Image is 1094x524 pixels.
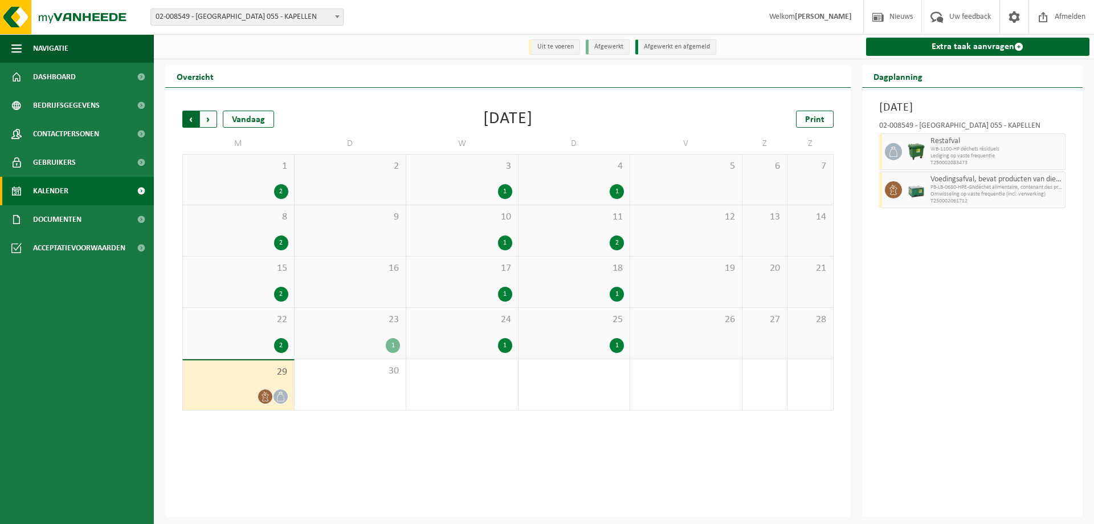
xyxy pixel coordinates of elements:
a: Extra taak aanvragen [866,38,1090,56]
span: 14 [793,211,827,224]
div: 1 [498,184,512,199]
span: 7 [793,160,827,173]
li: Afgewerkt [586,39,630,55]
h3: [DATE] [879,99,1066,116]
span: Navigatie [33,34,68,63]
span: 3 [412,160,512,173]
span: WB-1100-HP déchets résiduels [930,146,1063,153]
div: 1 [610,338,624,353]
td: D [295,133,407,154]
span: 5 [636,160,736,173]
div: 2 [274,338,288,353]
span: Restafval [930,137,1063,146]
div: 2 [274,235,288,250]
div: 1 [386,338,400,353]
span: 02-008549 - CARREFOUR KAPELLEN 055 - KAPELLEN [151,9,343,25]
span: 15 [189,262,288,275]
div: Vandaag [223,111,274,128]
div: 1 [498,338,512,353]
td: M [182,133,295,154]
span: 17 [412,262,512,275]
span: Volgende [200,111,217,128]
span: PB-LB-0680-HPE-GNdéchet alimentaire, contenant des produits [930,184,1063,191]
img: WB-1100-HPE-GN-01 [908,143,925,160]
span: Contactpersonen [33,120,99,148]
td: W [406,133,519,154]
div: 1 [498,235,512,250]
span: Voedingsafval, bevat producten van dierlijke oorsprong, gemengde verpakking (exclusief glas), cat... [930,175,1063,184]
div: [DATE] [483,111,533,128]
span: 24 [412,314,512,326]
div: 2 [274,184,288,199]
span: 30 [300,365,401,377]
span: 19 [636,262,736,275]
span: 23 [300,314,401,326]
span: Dashboard [33,63,76,91]
span: Omwisseling op vaste frequentie (incl. verwerking) [930,191,1063,198]
span: 21 [793,262,827,275]
div: 2 [274,287,288,302]
span: Documenten [33,205,81,234]
span: 18 [524,262,624,275]
img: PB-LB-0680-HPE-GN-01 [908,181,925,198]
span: Acceptatievoorwaarden [33,234,125,262]
span: 8 [189,211,288,224]
span: 02-008549 - CARREFOUR KAPELLEN 055 - KAPELLEN [150,9,344,26]
h2: Dagplanning [862,65,934,87]
span: 11 [524,211,624,224]
span: T250002061712 [930,198,1063,205]
span: Kalender [33,177,68,205]
span: 1 [189,160,288,173]
span: 2 [300,160,401,173]
span: 12 [636,211,736,224]
span: 6 [748,160,782,173]
span: 9 [300,211,401,224]
span: Lediging op vaste frequentie [930,153,1063,160]
span: 4 [524,160,624,173]
div: 02-008549 - [GEOGRAPHIC_DATA] 055 - KAPELLEN [879,122,1066,133]
span: 27 [748,314,782,326]
span: 13 [748,211,782,224]
td: Z [787,133,833,154]
a: Print [796,111,834,128]
li: Afgewerkt en afgemeld [635,39,716,55]
div: 1 [498,287,512,302]
span: Print [805,115,824,124]
span: 28 [793,314,827,326]
span: 22 [189,314,288,326]
span: Vorige [182,111,199,128]
span: Bedrijfsgegevens [33,91,100,120]
span: Gebruikers [33,148,76,177]
td: V [630,133,742,154]
span: T250002083473 [930,160,1063,166]
strong: [PERSON_NAME] [795,13,852,21]
span: 25 [524,314,624,326]
div: 1 [610,287,624,302]
span: 16 [300,262,401,275]
div: 1 [610,184,624,199]
h2: Overzicht [165,65,225,87]
td: D [519,133,631,154]
span: 20 [748,262,782,275]
li: Uit te voeren [529,39,580,55]
span: 26 [636,314,736,326]
td: Z [742,133,788,154]
div: 2 [610,235,624,250]
span: 29 [189,366,288,379]
span: 10 [412,211,512,224]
